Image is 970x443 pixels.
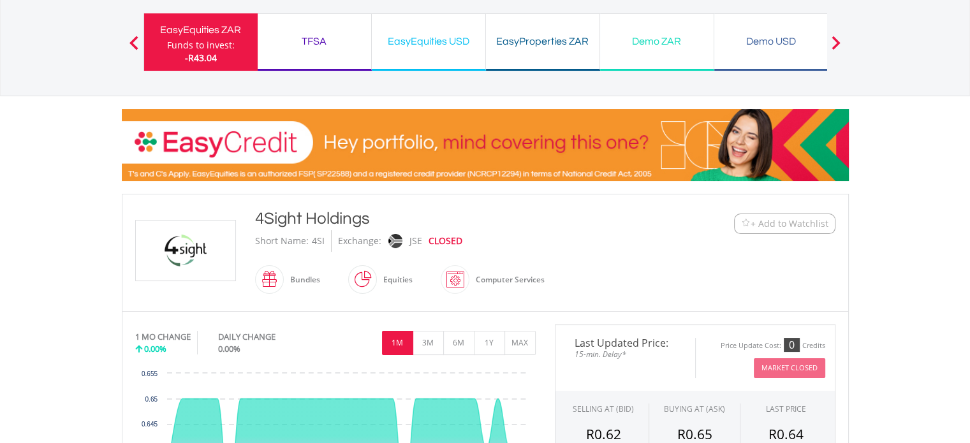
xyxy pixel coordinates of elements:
[565,348,686,360] span: 15-min. Delay*
[265,33,364,50] div: TFSA
[608,33,706,50] div: Demo ZAR
[135,331,191,343] div: 1 MO CHANGE
[784,338,800,352] div: 0
[377,265,413,295] div: Equities
[677,425,712,443] span: R0.65
[565,338,686,348] span: Last Updated Price:
[141,370,157,377] text: 0.655
[823,42,849,55] button: Next
[255,207,656,230] div: 4Sight Holdings
[802,341,825,351] div: Credits
[152,21,250,39] div: EasyEquities ZAR
[284,265,320,295] div: Bundles
[721,341,781,351] div: Price Update Cost:
[144,343,166,354] span: 0.00%
[504,331,536,355] button: MAX
[338,230,381,252] div: Exchange:
[494,33,592,50] div: EasyProperties ZAR
[443,331,474,355] button: 6M
[218,343,240,354] span: 0.00%
[185,52,217,64] span: -R43.04
[573,403,634,414] div: SELLING AT (BID)
[754,358,825,378] button: Market Closed
[429,230,462,252] div: CLOSED
[766,403,806,414] div: LAST PRICE
[409,230,422,252] div: JSE
[121,42,147,55] button: Previous
[382,331,413,355] button: 1M
[741,219,751,228] img: Watchlist
[469,265,545,295] div: Computer Services
[586,425,621,443] span: R0.62
[138,221,233,280] img: EQU.ZA.4SI.png
[312,230,325,252] div: 4SI
[722,33,820,50] div: Demo USD
[218,331,318,343] div: DAILY CHANGE
[141,421,157,428] text: 0.645
[255,230,309,252] div: Short Name:
[768,425,804,443] span: R0.64
[734,214,835,234] button: Watchlist + Add to Watchlist
[474,331,505,355] button: 1Y
[379,33,478,50] div: EasyEquities USD
[664,403,725,414] span: BUYING AT (ASK)
[413,331,444,355] button: 3M
[388,234,402,248] img: jse.png
[167,39,235,52] div: Funds to invest:
[145,396,158,403] text: 0.65
[751,217,828,230] span: + Add to Watchlist
[122,109,849,181] img: EasyCredit Promotion Banner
